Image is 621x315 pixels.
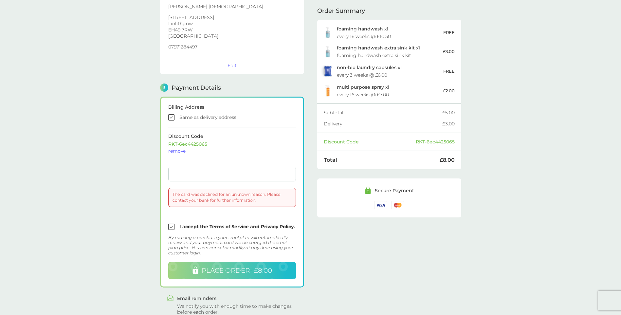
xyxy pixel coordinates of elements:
div: every 3 weeks @ £6.00 [337,73,387,77]
button: PLACE ORDER- £8.00 [168,262,296,279]
p: FREE [443,68,455,75]
img: /assets/icons/cards/visa.svg [374,201,387,209]
p: Linlithgow [168,21,296,26]
p: x 1 [337,26,388,31]
div: Billing Address [168,105,296,109]
div: The card was declined for an unknown reason. Please contact your bank for further information. [168,188,296,207]
p: x 1 [337,45,420,50]
span: Payment Details [172,85,221,91]
div: £3.00 [442,121,455,126]
p: EH49 7RW [168,28,296,32]
p: [GEOGRAPHIC_DATA] [168,34,296,38]
p: x 1 [337,84,389,90]
span: multi purpose spray [337,84,384,90]
iframe: Secure card payment input frame [171,171,293,177]
div: Email reminders [177,296,298,301]
span: foaming handwash extra sink kit [337,45,415,51]
div: RKT-6ec4425065 [416,139,455,144]
div: Secure Payment [375,188,414,193]
div: We notify you with enough time to make changes before each order. [177,303,298,315]
span: non-bio laundry capsules [337,65,396,70]
span: Discount Code [168,133,203,139]
p: [STREET_ADDRESS] [168,15,296,20]
div: £8.00 [440,157,455,163]
div: Discount Code [324,139,416,144]
img: /assets/icons/cards/mastercard.svg [391,201,404,209]
p: £2.00 [443,87,455,94]
span: RKT-6ec4425065 [168,141,207,147]
p: x 1 [337,65,402,70]
span: 3 [160,83,168,92]
span: foaming handwash [337,26,383,32]
div: every 16 weeks @ £7.00 [337,92,389,97]
div: By making a purchase your smol plan will automatically renew and your payment card will be charge... [168,235,296,255]
div: £5.00 [442,110,455,115]
div: every 16 weeks @ £10.50 [337,34,391,39]
p: [PERSON_NAME] [DEMOGRAPHIC_DATA] [168,4,296,9]
div: remove [168,149,296,153]
div: Subtotal [324,110,442,115]
div: foaming handwash extra sink kit [337,53,411,58]
p: FREE [443,29,455,36]
span: PLACE ORDER - £8.00 [202,267,272,274]
button: Edit [228,63,237,68]
p: 07971284497 [168,45,296,49]
span: Order Summary [317,8,365,14]
p: £3.00 [443,48,455,55]
div: Total [324,157,440,163]
div: Delivery [324,121,442,126]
